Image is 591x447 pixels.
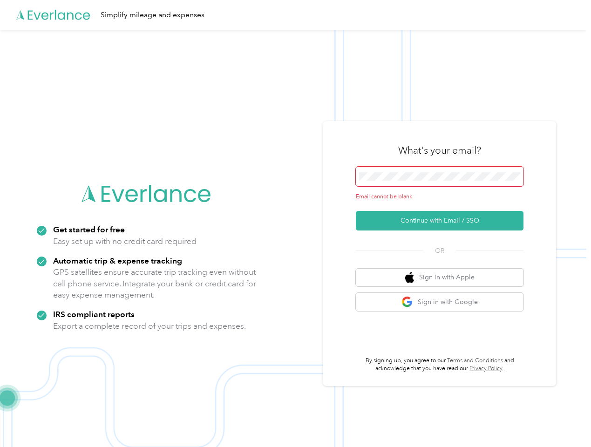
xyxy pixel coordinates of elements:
p: Easy set up with no credit card required [53,236,197,247]
p: By signing up, you agree to our and acknowledge that you have read our . [356,357,523,373]
h3: What's your email? [398,144,481,157]
div: Email cannot be blank [356,193,523,201]
strong: Automatic trip & expense tracking [53,256,182,265]
strong: Get started for free [53,224,125,234]
button: google logoSign in with Google [356,293,523,311]
div: Simplify mileage and expenses [101,9,204,21]
button: Continue with Email / SSO [356,211,523,230]
span: OR [423,246,456,256]
a: Privacy Policy [469,365,503,372]
strong: IRS compliant reports [53,309,135,319]
button: apple logoSign in with Apple [356,269,523,287]
p: Export a complete record of your trips and expenses. [53,320,246,332]
img: google logo [401,296,413,308]
p: GPS satellites ensure accurate trip tracking even without cell phone service. Integrate your bank... [53,266,257,301]
img: apple logo [405,272,414,284]
a: Terms and Conditions [447,357,503,364]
